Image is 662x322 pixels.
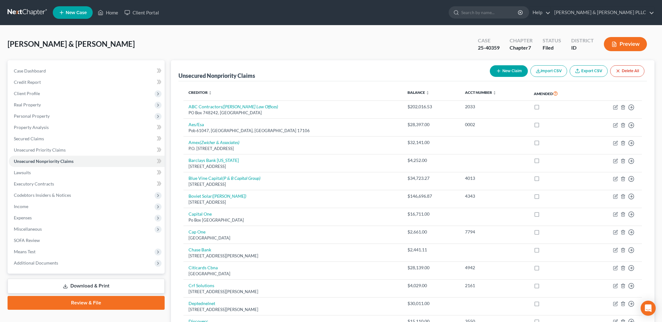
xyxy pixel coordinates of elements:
span: Additional Documents [14,260,58,266]
div: Unsecured Nonpriority Claims [178,72,255,79]
button: Delete All [610,65,644,77]
div: $28,139.00 [408,265,455,271]
i: unfold_more [493,91,496,95]
a: Credit Report [9,77,165,88]
i: ([PERSON_NAME] Law Offices) [222,104,278,109]
span: Codebtors Insiders & Notices [14,192,71,198]
i: ([PERSON_NAME]) [212,193,246,199]
div: 2033 [465,104,524,110]
a: SOFA Review [9,235,165,246]
a: Client Portal [121,7,162,18]
a: Lawsuits [9,167,165,178]
i: unfold_more [426,91,429,95]
div: $2,661.00 [408,229,455,235]
div: 4013 [465,175,524,181]
a: Balance unfold_more [408,90,429,95]
div: $32,141.00 [408,139,455,146]
div: PO Box 748242, [GEOGRAPHIC_DATA] [189,110,397,116]
a: [PERSON_NAME] & [PERSON_NAME] PLLC [551,7,654,18]
a: Citicards Cbna [189,265,218,270]
th: Amended [529,86,586,101]
div: [STREET_ADDRESS][PERSON_NAME] [189,253,397,259]
span: Personal Property [14,113,50,119]
div: 7794 [465,229,524,235]
div: $34,723.27 [408,175,455,181]
a: Home [95,7,121,18]
span: Lawsuits [14,170,31,175]
a: ABC Contractors([PERSON_NAME] Law Offices) [189,104,278,109]
span: Client Profile [14,91,40,96]
button: Import CSV [530,65,567,77]
div: Filed [543,44,561,51]
div: [GEOGRAPHIC_DATA] [189,271,397,277]
span: Secured Claims [14,136,44,141]
a: Capital One [189,211,212,217]
span: Case Dashboard [14,68,46,73]
button: New Claim [490,65,528,77]
a: Unsecured Nonpriority Claims [9,156,165,167]
div: $4,029.00 [408,282,455,289]
span: SOFA Review [14,238,40,243]
a: Deptednelnet [189,301,215,306]
span: [PERSON_NAME] & [PERSON_NAME] [8,39,135,48]
i: unfold_more [208,91,212,95]
div: 4942 [465,265,524,271]
span: Miscellaneous [14,226,42,232]
a: Review & File [8,296,165,310]
div: [GEOGRAPHIC_DATA] [189,235,397,241]
a: Amex(Zwicher & Associates) [189,140,239,145]
div: District [571,37,594,44]
div: Pob 61047, [GEOGRAPHIC_DATA], [GEOGRAPHIC_DATA] 17106 [189,128,397,134]
div: 4343 [465,193,524,199]
button: Preview [604,37,647,51]
div: [STREET_ADDRESS][PERSON_NAME] [189,289,397,295]
div: [STREET_ADDRESS] [189,199,397,205]
a: Aes/Esa [189,122,204,127]
div: $16,711.00 [408,211,455,217]
div: P.O. [STREET_ADDRESS] [189,146,397,152]
span: Executory Contracts [14,181,54,186]
a: Boviet Solar([PERSON_NAME]) [189,193,246,199]
span: New Case [66,10,87,15]
div: $30,011.00 [408,300,455,307]
div: Status [543,37,561,44]
div: ID [571,44,594,51]
span: 7 [528,45,531,51]
div: $202,016.53 [408,104,455,110]
a: Barclays Bank [US_STATE] [189,158,239,163]
div: [STREET_ADDRESS][PERSON_NAME] [189,307,397,313]
a: Download & Print [8,279,165,293]
span: Real Property [14,102,41,107]
a: Crf Solutions [189,283,214,288]
a: Secured Claims [9,133,165,144]
a: Unsecured Priority Claims [9,144,165,156]
span: Income [14,204,28,209]
div: 25-40359 [478,44,500,51]
i: (P & B Capital Group) [222,175,260,181]
div: 2161 [465,282,524,289]
a: Executory Contracts [9,178,165,190]
a: Cap One [189,229,205,234]
div: [STREET_ADDRESS] [189,181,397,187]
span: Unsecured Nonpriority Claims [14,158,74,164]
a: Creditor unfold_more [189,90,212,95]
span: Credit Report [14,79,41,85]
div: $2,441.11 [408,247,455,253]
div: Po Box [GEOGRAPHIC_DATA] [189,217,397,223]
span: Unsecured Priority Claims [14,147,66,153]
a: Export CSV [570,65,608,77]
div: Chapter [510,44,533,51]
span: Means Test [14,249,36,254]
a: Blue Vine Capital(P & B Capital Group) [189,175,260,181]
a: Chase Bank [189,247,211,252]
a: Case Dashboard [9,65,165,77]
a: Acct Number unfold_more [465,90,496,95]
span: Expenses [14,215,32,220]
div: 0002 [465,121,524,128]
div: $28,397.00 [408,121,455,128]
a: Help [529,7,550,18]
input: Search by name... [461,7,519,18]
div: Chapter [510,37,533,44]
span: Property Analysis [14,125,49,130]
div: Open Intercom Messenger [641,301,656,316]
